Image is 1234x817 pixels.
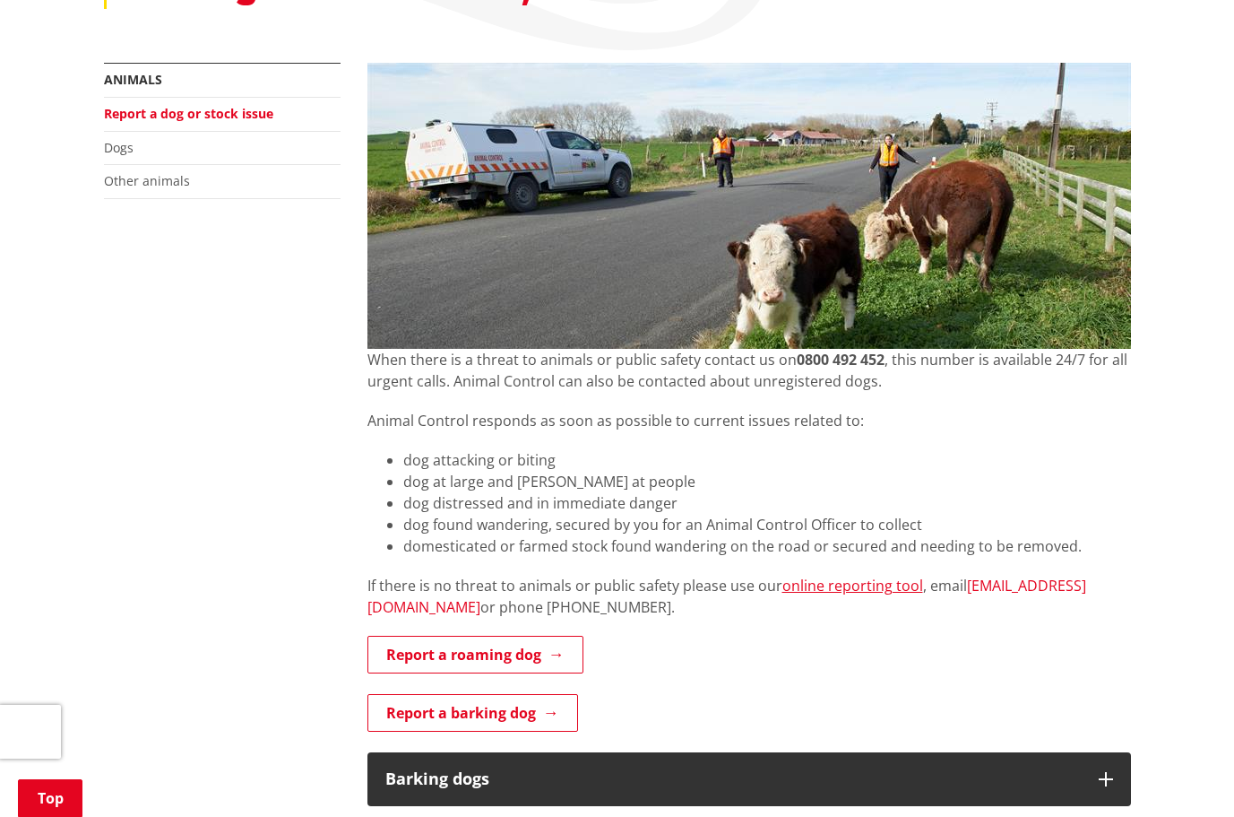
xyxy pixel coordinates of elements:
button: Barking dogs [367,752,1131,806]
li: dog attacking or biting [403,449,1131,471]
a: Report a roaming dog [367,636,583,674]
h3: Barking dogs [385,770,1081,788]
li: dog at large and [PERSON_NAME] at people [403,471,1131,492]
li: dog found wandering, secured by you for an Animal Control Officer to collect [403,514,1131,535]
a: Report a barking dog [367,694,578,732]
p: Animal Control responds as soon as possible to current issues related to: [367,410,1131,431]
strong: 0800 492 452 [797,350,885,369]
li: domesticated or farmed stock found wandering on the road or secured and needing to be removed. [403,535,1131,557]
img: Report-an-animal-issue [367,63,1131,349]
a: Top [18,779,82,817]
a: Animals [104,71,162,88]
a: online reporting tool [782,576,923,595]
p: When there is a threat to animals or public safety contact us on , this number is available 24/7 ... [367,349,1131,392]
a: [EMAIL_ADDRESS][DOMAIN_NAME] [367,576,1086,617]
p: If there is no threat to animals or public safety please use our , email or phone [PHONE_NUMBER]. [367,575,1131,618]
a: Other animals [104,172,190,189]
iframe: Messenger Launcher [1152,742,1216,806]
li: dog distressed and in immediate danger [403,492,1131,514]
a: Dogs [104,139,134,156]
a: Report a dog or stock issue [104,105,273,122]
